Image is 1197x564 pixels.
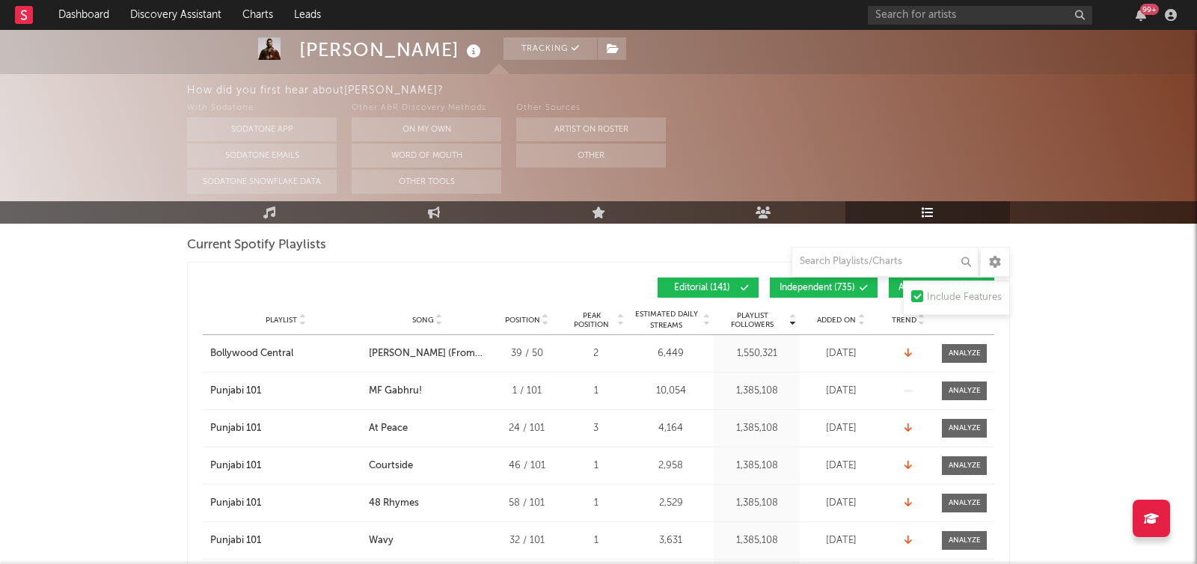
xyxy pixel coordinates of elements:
[889,278,994,298] button: Algorithmic(3.1k)
[369,346,486,361] div: [PERSON_NAME] (From "Bad Newz")
[717,459,796,473] div: 1,385,108
[210,496,361,511] a: Punjabi 101
[568,311,615,329] span: Peak Position
[503,37,597,60] button: Tracking
[516,144,666,168] button: Other
[210,459,361,473] a: Punjabi 101
[717,311,787,329] span: Playlist Followers
[210,533,361,548] a: Punjabi 101
[568,384,624,399] div: 1
[631,421,710,436] div: 4,164
[717,496,796,511] div: 1,385,108
[898,283,972,292] span: Algorithmic ( 3.1k )
[868,6,1092,25] input: Search for artists
[187,170,337,194] button: Sodatone Snowflake Data
[927,289,1002,307] div: Include Features
[210,459,261,473] div: Punjabi 101
[516,117,666,141] button: Artist on Roster
[568,346,624,361] div: 2
[568,421,624,436] div: 3
[717,384,796,399] div: 1,385,108
[412,316,434,325] span: Song
[210,533,261,548] div: Punjabi 101
[493,421,560,436] div: 24 / 101
[210,384,261,399] div: Punjabi 101
[1140,4,1159,15] div: 99 +
[1136,9,1146,21] button: 99+
[505,316,540,325] span: Position
[369,533,394,548] div: Wavy
[369,459,413,473] div: Courtside
[493,346,560,361] div: 39 / 50
[352,144,501,168] button: Word Of Mouth
[892,316,916,325] span: Trend
[803,346,878,361] div: [DATE]
[631,346,710,361] div: 6,449
[770,278,878,298] button: Independent(735)
[631,496,710,511] div: 2,529
[792,247,979,277] input: Search Playlists/Charts
[352,170,501,194] button: Other Tools
[631,533,710,548] div: 3,631
[803,533,878,548] div: [DATE]
[369,496,419,511] div: 48 Rhymes
[658,278,759,298] button: Editorial(141)
[717,533,796,548] div: 1,385,108
[210,384,361,399] a: Punjabi 101
[187,82,1197,99] div: How did you first hear about [PERSON_NAME] ?
[266,316,297,325] span: Playlist
[352,117,501,141] button: On My Own
[717,346,796,361] div: 1,550,321
[493,459,560,473] div: 46 / 101
[493,384,560,399] div: 1 / 101
[369,384,422,399] div: MF Gabhru!
[210,421,261,436] div: Punjabi 101
[493,533,560,548] div: 32 / 101
[210,496,261,511] div: Punjabi 101
[210,421,361,436] a: Punjabi 101
[803,459,878,473] div: [DATE]
[667,283,736,292] span: Editorial ( 141 )
[210,346,361,361] a: Bollywood Central
[568,533,624,548] div: 1
[817,316,856,325] span: Added On
[717,421,796,436] div: 1,385,108
[568,496,624,511] div: 1
[187,236,326,254] span: Current Spotify Playlists
[803,496,878,511] div: [DATE]
[780,283,855,292] span: Independent ( 735 )
[631,459,710,473] div: 2,958
[803,421,878,436] div: [DATE]
[187,117,337,141] button: Sodatone App
[352,99,501,117] div: Other A&R Discovery Methods
[516,99,666,117] div: Other Sources
[210,346,293,361] div: Bollywood Central
[568,459,624,473] div: 1
[187,99,337,117] div: With Sodatone
[803,384,878,399] div: [DATE]
[187,144,337,168] button: Sodatone Emails
[631,384,710,399] div: 10,054
[631,309,701,331] span: Estimated Daily Streams
[493,496,560,511] div: 58 / 101
[369,421,408,436] div: At Peace
[299,37,485,62] div: [PERSON_NAME]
